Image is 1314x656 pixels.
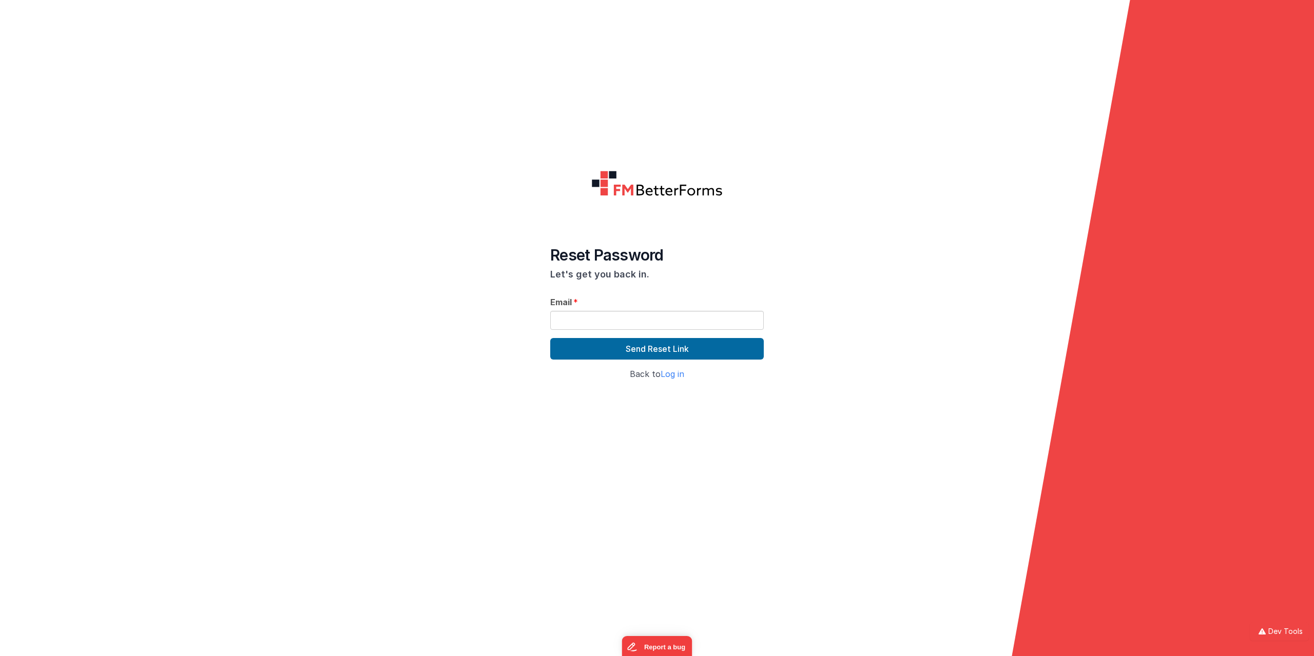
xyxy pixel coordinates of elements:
h4: Back to [550,370,764,379]
h4: Reset Password [550,246,764,264]
button: Dev Tools [1250,622,1309,641]
h3: Let's get you back in. [550,269,764,280]
span: Email [550,296,572,308]
button: Send Reset Link [550,338,764,360]
a: Log in [661,369,684,379]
